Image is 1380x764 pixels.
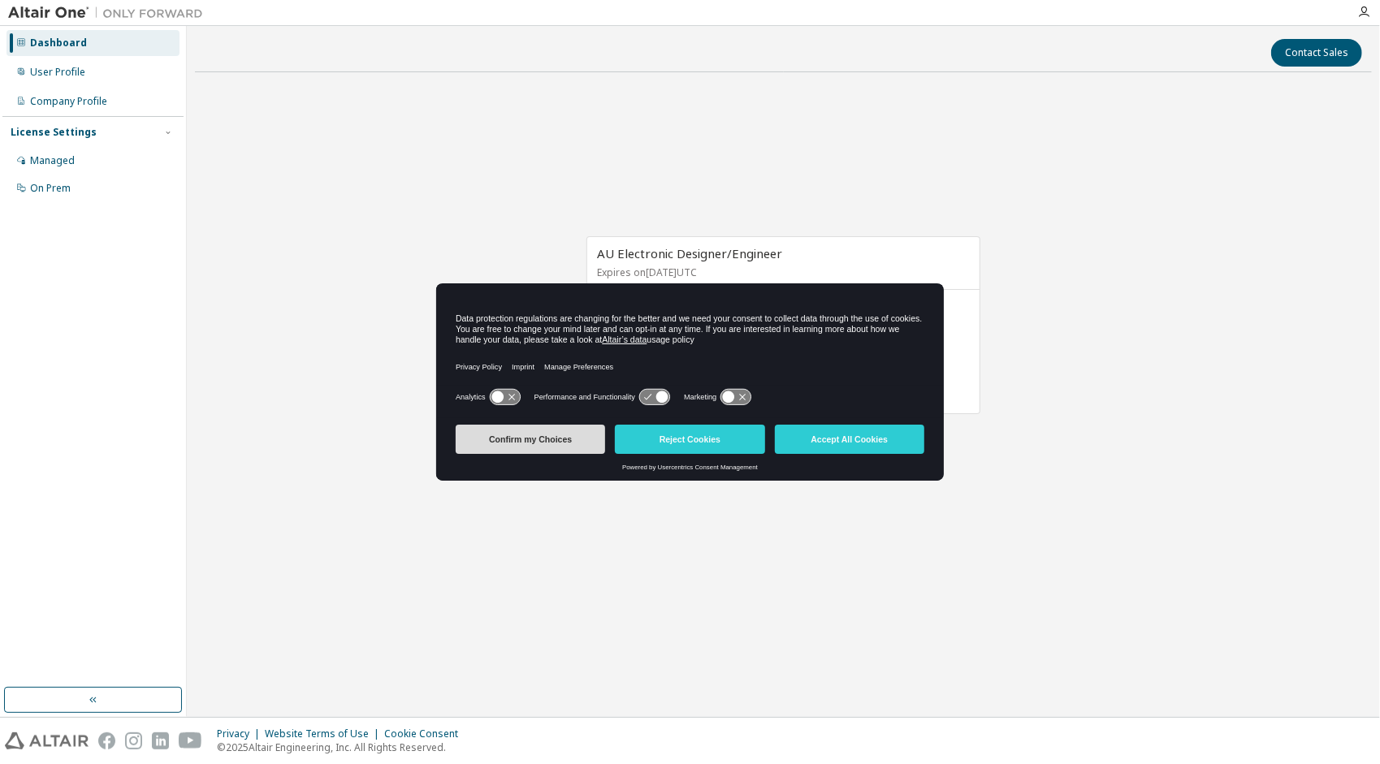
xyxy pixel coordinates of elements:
[30,37,87,50] div: Dashboard
[384,727,468,740] div: Cookie Consent
[265,727,384,740] div: Website Terms of Use
[597,245,782,261] span: AU Electronic Designer/Engineer
[30,154,75,167] div: Managed
[1271,39,1362,67] button: Contact Sales
[217,740,468,754] p: © 2025 Altair Engineering, Inc. All Rights Reserved.
[179,732,202,749] img: youtube.svg
[597,265,966,279] p: Expires on [DATE] UTC
[125,732,142,749] img: instagram.svg
[11,126,97,139] div: License Settings
[30,95,107,108] div: Company Profile
[30,182,71,195] div: On Prem
[8,5,211,21] img: Altair One
[30,66,85,79] div: User Profile
[217,727,265,740] div: Privacy
[98,732,115,749] img: facebook.svg
[5,732,89,749] img: altair_logo.svg
[152,732,169,749] img: linkedin.svg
